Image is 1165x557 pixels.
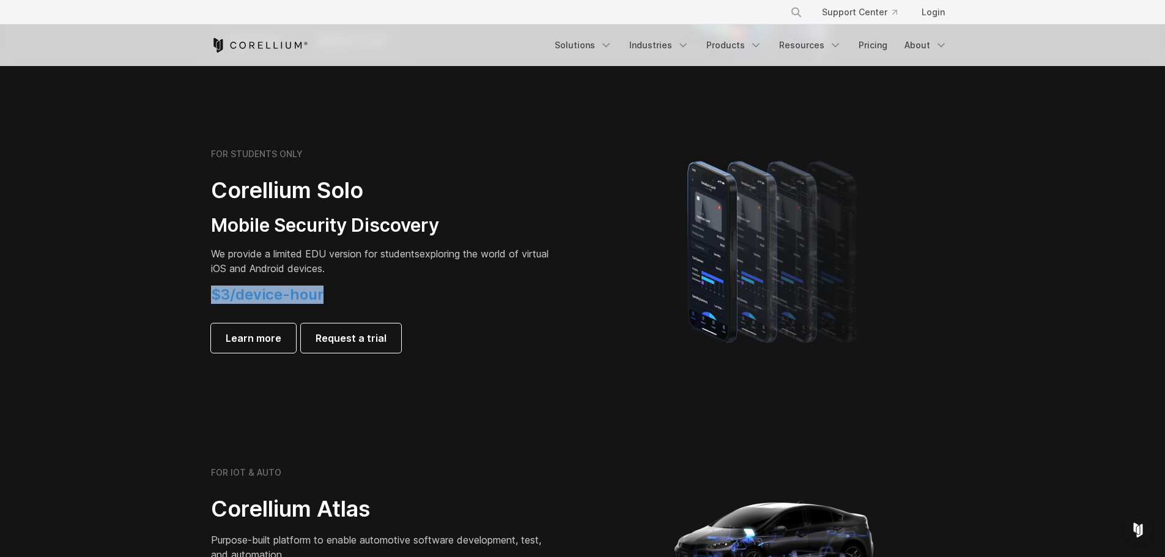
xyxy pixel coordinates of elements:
a: Learn more [211,323,296,353]
span: We provide a limited EDU version for students [211,248,420,260]
a: Resources [772,34,849,56]
a: Request a trial [301,323,401,353]
p: exploring the world of virtual iOS and Android devices. [211,246,553,276]
button: Search [785,1,807,23]
a: Pricing [851,34,895,56]
a: Login [912,1,955,23]
div: Navigation Menu [547,34,955,56]
h6: FOR STUDENTS ONLY [211,149,303,160]
a: Solutions [547,34,619,56]
div: Navigation Menu [775,1,955,23]
a: About [897,34,955,56]
h2: Corellium Solo [211,177,553,204]
a: Products [699,34,769,56]
img: A lineup of four iPhone models becoming more gradient and blurred [663,144,886,358]
h3: Mobile Security Discovery [211,214,553,237]
span: Request a trial [316,331,386,345]
h6: FOR IOT & AUTO [211,467,281,478]
span: $3/device-hour [211,286,324,303]
a: Support Center [812,1,907,23]
h2: Corellium Atlas [211,495,553,523]
a: Corellium Home [211,38,308,53]
div: Open Intercom Messenger [1123,515,1153,545]
a: Industries [622,34,697,56]
span: Learn more [226,331,281,345]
